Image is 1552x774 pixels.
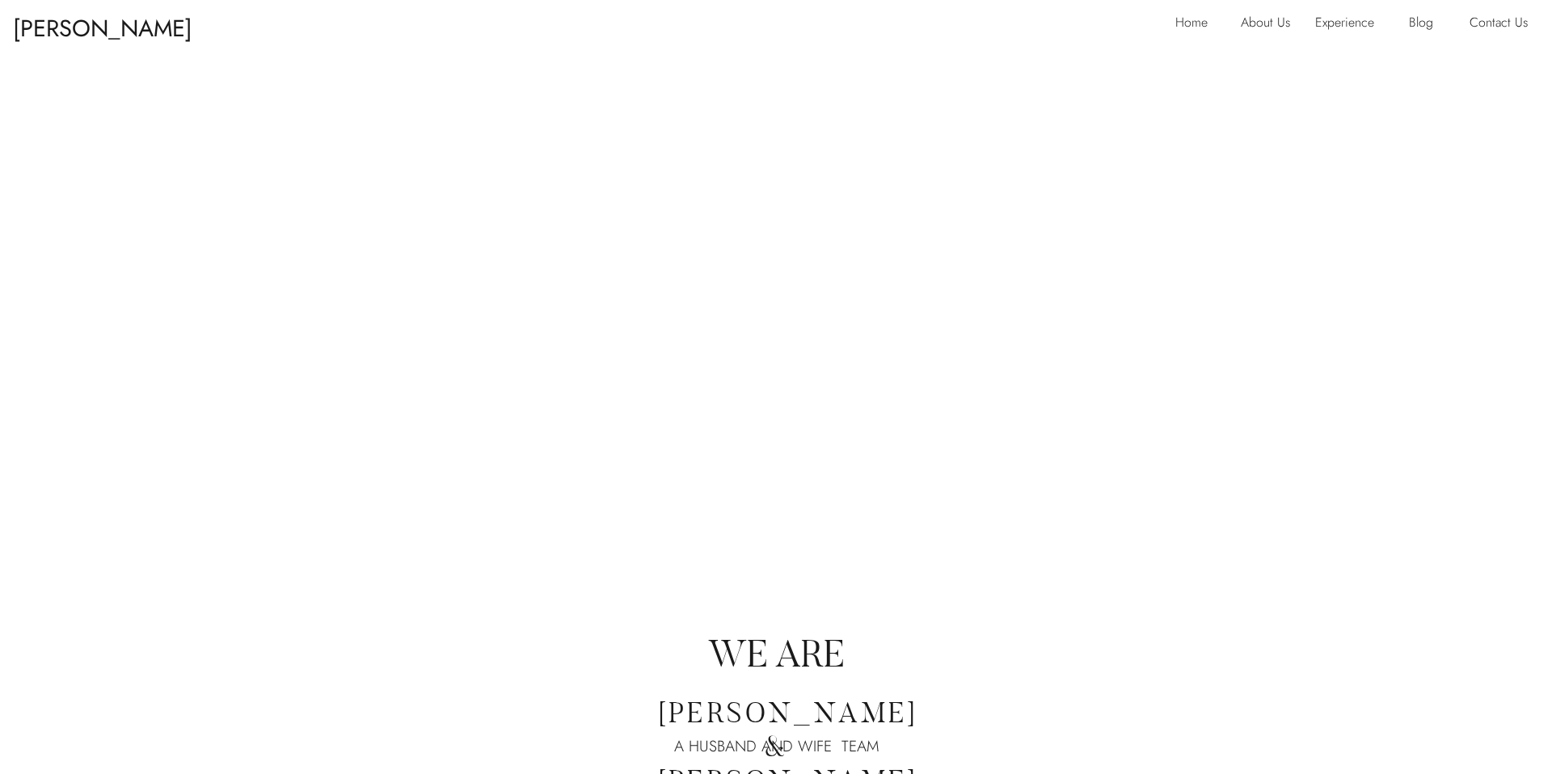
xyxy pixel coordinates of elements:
[1470,11,1538,37] a: Contact Us
[1315,11,1387,37] a: Experience
[608,733,945,763] p: A HUSBAND AND WIFE TEAM
[1241,11,1304,37] a: About Us
[13,7,209,37] p: [PERSON_NAME] & [PERSON_NAME]
[590,634,963,671] h2: we are
[657,696,896,733] h3: [PERSON_NAME] & [PERSON_NAME]
[1175,11,1217,37] a: Home
[1409,11,1445,37] a: Blog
